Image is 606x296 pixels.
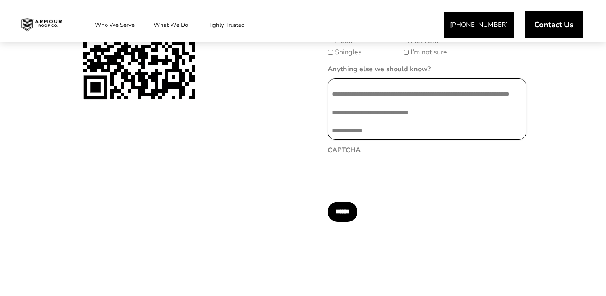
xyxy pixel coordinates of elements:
a: Who We Serve [87,15,142,34]
span: Contact Us [534,21,574,29]
label: Shingles [335,47,362,57]
label: CAPTCHA [328,146,361,155]
a: Contact Us [525,11,583,38]
label: Anything else we should know? [328,65,431,74]
a: [PHONE_NUMBER] [444,12,514,38]
a: Highly Trusted [200,15,252,34]
iframe: reCAPTCHA [328,160,444,190]
a: What We Do [146,15,196,34]
label: I’m not sure [411,47,447,57]
img: Industrial and Commercial Roofing Company | Armour Roof Co. [15,15,68,34]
